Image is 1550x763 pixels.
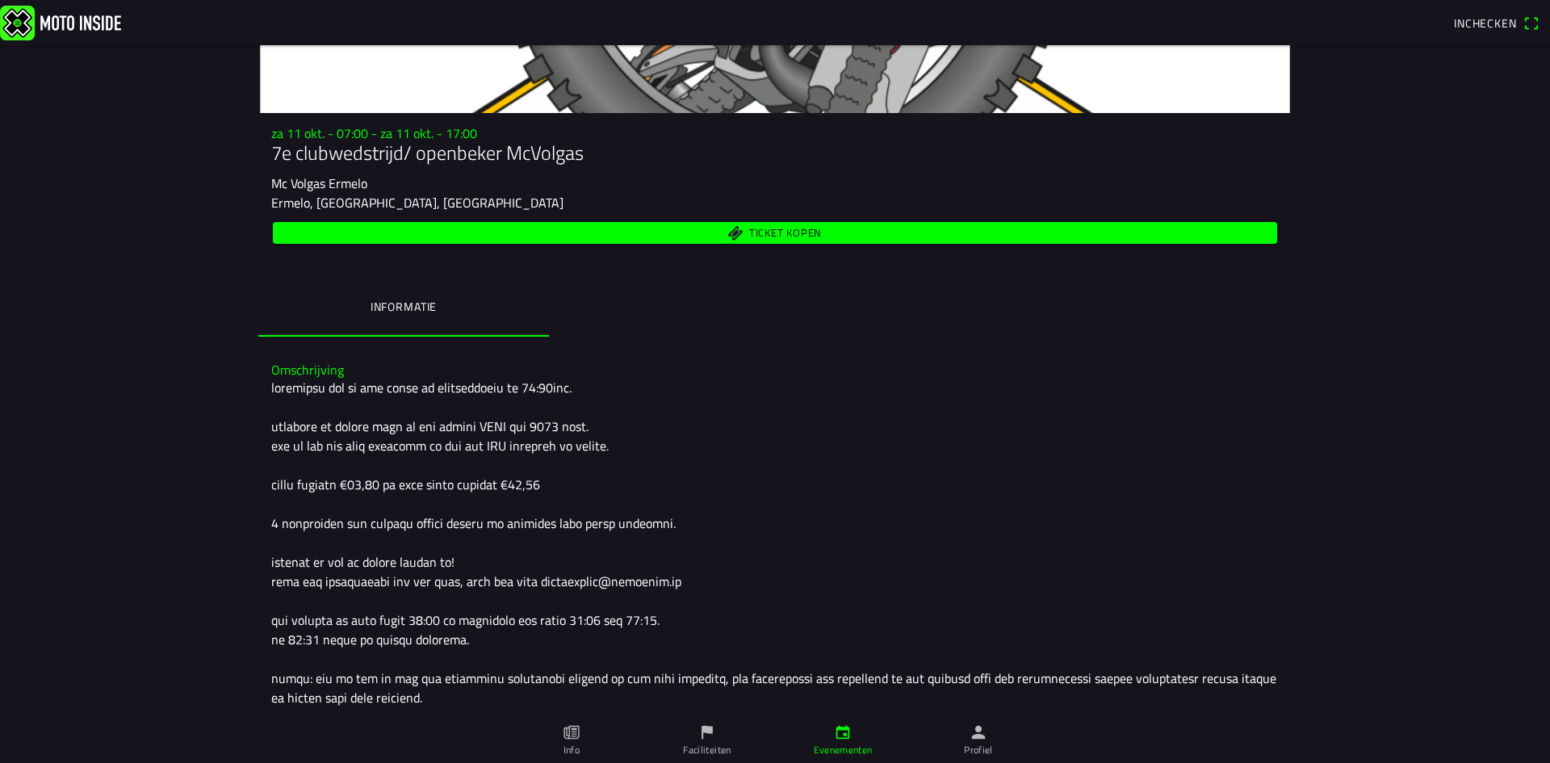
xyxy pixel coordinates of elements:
a: Incheckenqr scanner [1446,9,1547,36]
ion-label: Faciliteiten [683,743,731,757]
ion-icon: flag [698,723,716,741]
h3: za 11 okt. - 07:00 - za 11 okt. - 17:00 [271,126,1279,141]
ion-text: Mc Volgas Ermelo [271,174,367,193]
ion-label: Evenementen [814,743,873,757]
ion-icon: person [970,723,987,741]
span: Ticket kopen [749,228,822,239]
ion-text: Ermelo, [GEOGRAPHIC_DATA], [GEOGRAPHIC_DATA] [271,193,563,212]
h3: Omschrijving [271,363,1279,378]
h1: 7e clubwedstrijd/ openbeker McVolgas [271,141,1279,165]
span: Inchecken [1454,15,1517,31]
ion-label: Informatie [371,298,437,316]
ion-label: Info [563,743,580,757]
ion-icon: calendar [834,723,852,741]
ion-icon: paper [563,723,580,741]
ion-label: Profiel [964,743,993,757]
